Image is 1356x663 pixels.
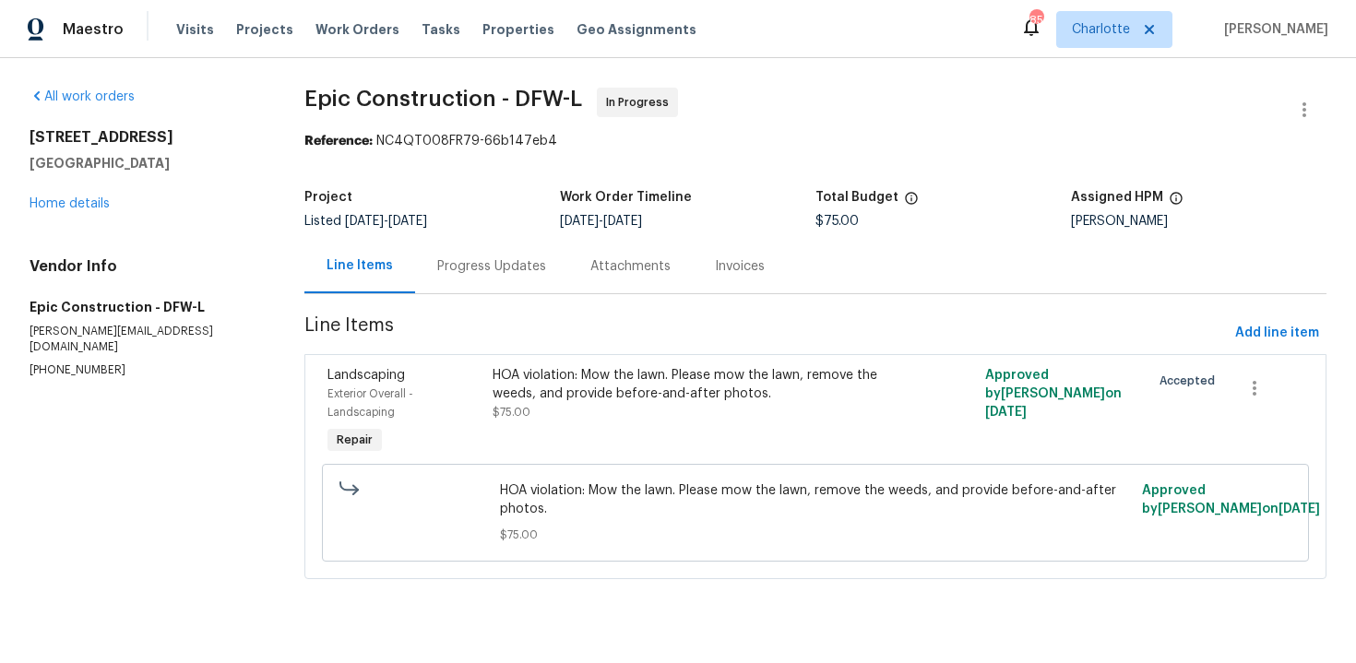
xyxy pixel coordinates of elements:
span: [PERSON_NAME] [1217,20,1328,39]
span: [DATE] [560,215,599,228]
span: The hpm assigned to this work order. [1169,191,1184,215]
div: Progress Updates [437,257,546,276]
span: The total cost of line items that have been proposed by Opendoor. This sum includes line items th... [904,191,919,215]
a: All work orders [30,90,135,103]
span: Projects [236,20,293,39]
div: NC4QT008FR79-66b147eb4 [304,132,1326,150]
span: $75.00 [493,407,530,418]
span: [DATE] [345,215,384,228]
h5: Assigned HPM [1071,191,1163,204]
p: [PERSON_NAME][EMAIL_ADDRESS][DOMAIN_NAME] [30,324,260,355]
span: Work Orders [315,20,399,39]
span: Add line item [1235,322,1319,345]
span: [DATE] [1279,503,1320,515]
h4: Vendor Info [30,257,260,276]
span: Visits [176,20,214,39]
span: Properties [482,20,554,39]
span: Repair [329,431,380,449]
div: Invoices [715,257,765,276]
h5: Project [304,191,352,204]
span: Line Items [304,316,1228,350]
a: Home details [30,197,110,210]
span: Approved by [PERSON_NAME] on [1142,484,1320,515]
div: Attachments [590,257,671,276]
h2: [STREET_ADDRESS] [30,128,260,147]
div: Line Items [327,256,393,275]
h5: Work Order Timeline [560,191,692,204]
div: HOA violation: Mow the lawn. Please mow the lawn, remove the weeds, and provide before-and-after ... [493,366,893,403]
span: - [345,215,427,228]
span: Listed [304,215,427,228]
span: Accepted [1160,372,1222,390]
div: 85 [1029,11,1042,30]
h5: Epic Construction - DFW-L [30,298,260,316]
span: HOA violation: Mow the lawn. Please mow the lawn, remove the weeds, and provide before-and-after ... [500,481,1131,518]
h5: [GEOGRAPHIC_DATA] [30,154,260,172]
p: [PHONE_NUMBER] [30,362,260,378]
h5: Total Budget [815,191,898,204]
span: Epic Construction - DFW-L [304,88,582,110]
span: Landscaping [327,369,405,382]
span: Tasks [422,23,460,36]
span: Exterior Overall - Landscaping [327,388,413,418]
b: Reference: [304,135,373,148]
span: $75.00 [815,215,859,228]
span: Geo Assignments [577,20,696,39]
div: [PERSON_NAME] [1071,215,1326,228]
span: $75.00 [500,526,1131,544]
span: [DATE] [603,215,642,228]
span: Maestro [63,20,124,39]
span: - [560,215,642,228]
button: Add line item [1228,316,1326,350]
span: [DATE] [388,215,427,228]
span: In Progress [606,93,676,112]
span: Charlotte [1072,20,1130,39]
span: [DATE] [985,406,1027,419]
span: Approved by [PERSON_NAME] on [985,369,1122,419]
